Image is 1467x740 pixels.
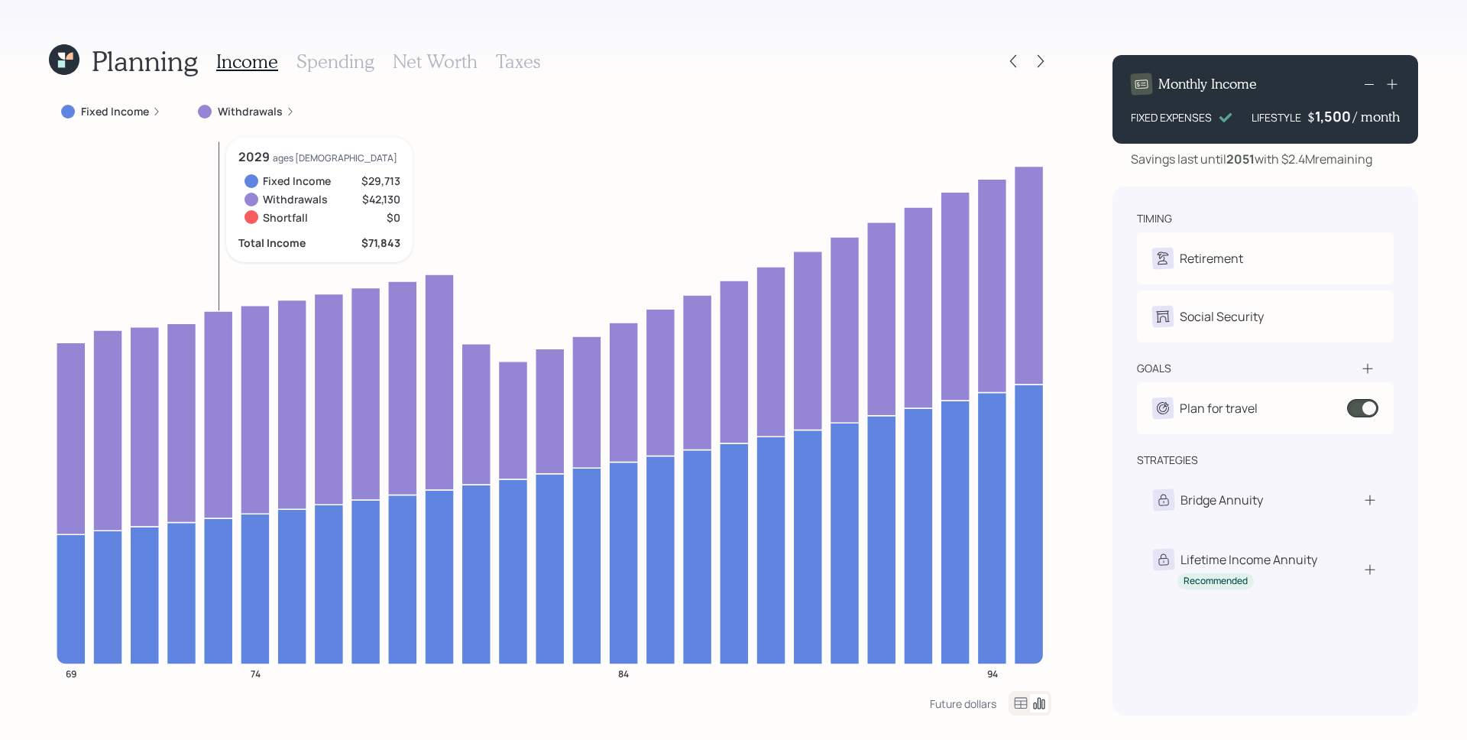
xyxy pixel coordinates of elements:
[218,104,283,119] label: Withdrawals
[92,44,198,77] h1: Planning
[1137,361,1171,376] div: goals
[1180,249,1243,268] div: Retirement
[1226,151,1255,167] b: 2051
[1180,307,1264,326] div: Social Security
[251,667,261,680] tspan: 74
[1307,109,1315,125] h4: $
[81,104,149,119] label: Fixed Income
[1184,575,1248,588] div: Recommended
[1137,453,1198,468] div: strategies
[1131,109,1212,125] div: FIXED EXPENSES
[618,667,629,680] tspan: 84
[987,667,998,680] tspan: 94
[393,50,478,73] h3: Net Worth
[66,667,76,680] tspan: 69
[496,50,540,73] h3: Taxes
[1353,109,1400,125] h4: / month
[1131,150,1372,168] div: Savings last until with $2.4M remaining
[1180,399,1258,417] div: Plan for travel
[1180,491,1263,509] div: Bridge Annuity
[296,50,374,73] h3: Spending
[216,50,278,73] h3: Income
[1137,211,1172,226] div: timing
[1158,76,1257,92] h4: Monthly Income
[1252,109,1301,125] div: LIFESTYLE
[930,696,996,711] div: Future dollars
[1180,550,1317,569] div: Lifetime Income Annuity
[1315,107,1353,125] div: 1,500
